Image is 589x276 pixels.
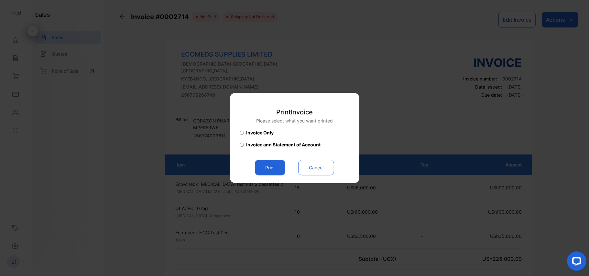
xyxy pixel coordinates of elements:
[246,142,321,148] span: Invoice and Statement of Account
[255,160,285,175] button: Print
[298,160,334,175] button: Cancel
[256,108,333,117] p: Print Invoice
[246,130,274,136] span: Invoice Only
[562,249,589,276] iframe: LiveChat chat widget
[256,118,333,124] p: Please select what you want printed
